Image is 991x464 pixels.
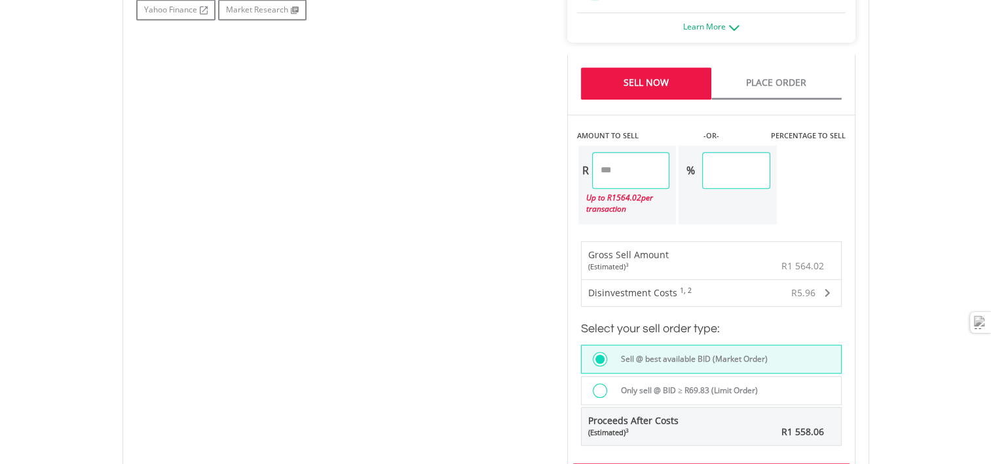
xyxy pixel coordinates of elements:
div: % [679,152,702,189]
span: Proceeds After Costs [588,414,679,438]
img: ec-arrow-down.png [729,25,739,31]
label: PERCENTAGE TO SELL [770,130,845,141]
sup: 3 [626,427,629,434]
label: Only sell @ BID ≥ R69.83 (Limit Order) [613,383,758,398]
span: R1 564.02 [781,260,824,272]
span: 1564.02 [612,192,641,203]
a: Learn More [683,21,739,32]
span: R5.96 [791,286,815,299]
div: Gross Sell Amount [588,248,669,272]
label: Sell @ best available BID (Market Order) [613,352,768,366]
div: R [578,152,592,189]
sup: 1, 2 [680,286,692,295]
div: (Estimated) [588,261,669,272]
div: (Estimated) [588,427,679,438]
a: Place Order [711,68,842,100]
label: -OR- [703,130,719,141]
sup: 3 [626,261,629,268]
span: R1 558.06 [781,425,824,438]
div: Up to R per transaction [578,189,670,218]
h3: Select your sell order type: [581,320,842,338]
label: AMOUNT TO SELL [577,130,639,141]
a: Sell Now [581,68,711,100]
span: Disinvestment Costs [588,286,677,299]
